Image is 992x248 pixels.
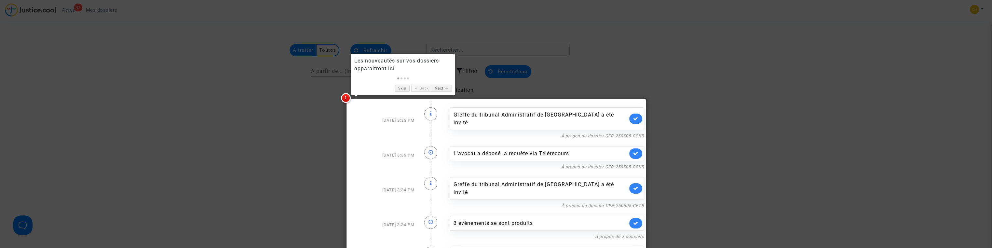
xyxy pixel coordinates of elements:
div: L'avocat a déposé la requête via Télérecours [454,150,628,158]
div: [DATE] 3:35 PM [343,140,419,171]
div: Greffe du tribunal Administratif de [GEOGRAPHIC_DATA] a été invité [454,181,628,196]
a: À propos de 2 dossiers [595,234,644,239]
div: 3 évènements se sont produits [454,219,628,227]
a: À propos du dossier CFR-250505-CETB [562,203,644,208]
div: Greffe du tribunal Administratif de [GEOGRAPHIC_DATA] a été invité [454,111,628,127]
a: Skip [395,85,410,92]
span: 1 [341,93,351,103]
a: Next → [432,85,452,92]
a: À propos du dossier CFR-250505-CCKR [561,164,644,169]
div: [DATE] 3:34 PM [343,171,419,209]
a: À propos du dossier CFR-250505-CCKR [561,133,644,138]
a: ← Back [411,85,432,92]
div: [DATE] 3:34 PM [343,209,419,240]
div: Les nouveautés sur vos dossiers apparaitront ici [354,57,452,73]
div: [DATE] 3:35 PM [343,101,419,140]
